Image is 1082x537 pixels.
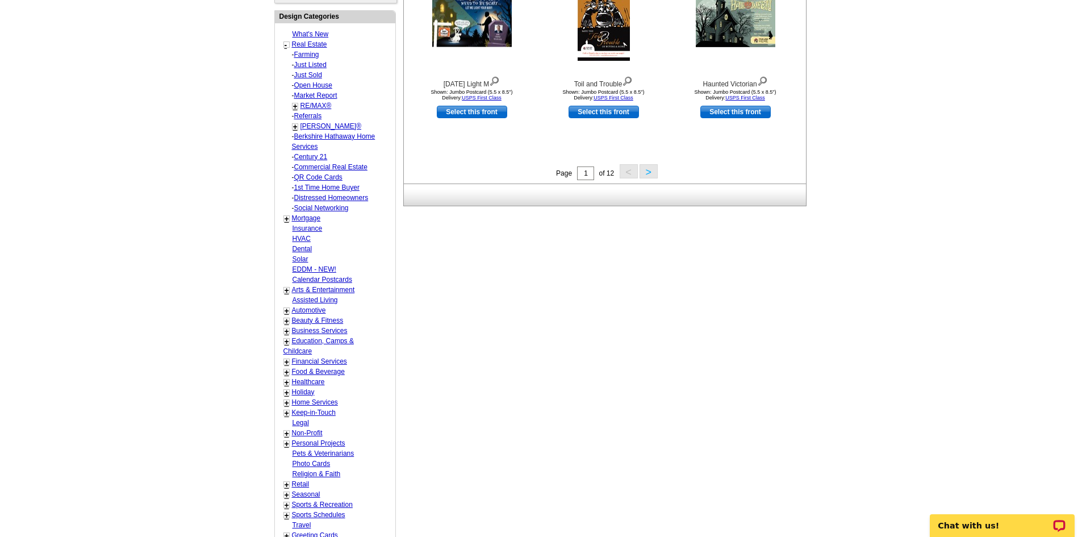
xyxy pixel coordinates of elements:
div: Shown: Jumbo Postcard (5.5 x 8.5") Delivery: [673,89,798,101]
button: > [640,164,658,178]
a: - [285,40,287,49]
a: USPS First Class [725,95,765,101]
a: HVAC [293,235,311,243]
div: Shown: Jumbo Postcard (5.5 x 8.5") Delivery: [541,89,666,101]
a: Holiday [292,388,315,396]
div: - [283,193,394,203]
a: Photo Cards [293,460,331,468]
a: Food & Beverage [292,368,345,376]
a: Just Sold [294,71,322,79]
a: Real Estate [292,40,327,48]
a: + [285,439,289,448]
div: Design Categories [275,11,395,22]
a: 1st Time Home Buyer [294,184,360,192]
a: Referrals [294,112,322,120]
a: + [285,388,289,397]
a: Retail [292,480,310,488]
a: + [285,337,289,346]
a: [PERSON_NAME]® [300,122,362,130]
a: use this design [700,106,771,118]
a: + [285,398,289,407]
a: Religion & Faith [293,470,341,478]
a: + [285,357,289,367]
a: + [285,501,289,510]
a: Farming [294,51,319,59]
a: Non-Profit [292,429,323,437]
div: - [283,111,394,121]
a: Business Services [292,327,348,335]
img: view design details [489,74,500,86]
img: view design details [757,74,768,86]
div: - [283,131,394,152]
a: Legal [293,419,309,427]
a: Healthcare [292,378,325,386]
div: - [283,70,394,80]
a: + [285,409,289,418]
span: Page [556,169,572,177]
a: QR Code Cards [294,173,342,181]
a: + [285,317,289,326]
div: Shown: Jumbo Postcard (5.5 x 8.5") Delivery: [410,89,534,101]
a: Education, Camps & Childcare [283,337,354,355]
img: view design details [622,74,633,86]
a: Travel [293,521,311,529]
a: Mortgage [292,214,321,222]
a: Dental [293,245,312,253]
a: use this design [569,106,639,118]
div: Toil and Trouble [541,74,666,89]
a: Home Services [292,398,338,406]
a: Beauty & Fitness [292,317,344,324]
a: RE/MAX® [300,102,332,110]
div: - [283,203,394,213]
a: Berkshire Hathaway Home Services [292,132,375,151]
a: What's New [293,30,329,38]
a: + [285,480,289,489]
a: Pets & Veterinarians [293,449,354,457]
a: Automotive [292,306,326,314]
a: USPS First Class [462,95,502,101]
button: < [620,164,638,178]
a: + [285,306,289,315]
a: Century 21 [294,153,328,161]
a: + [285,429,289,438]
div: [DATE] Light M [410,74,534,89]
a: + [285,378,289,387]
div: - [283,49,394,60]
a: Solar [293,255,308,263]
div: - [283,162,394,172]
a: + [293,122,298,131]
a: Social Networking [294,204,349,212]
a: + [285,214,289,223]
div: - [283,80,394,90]
div: - [283,60,394,70]
a: Calendar Postcards [293,276,352,284]
a: USPS First Class [594,95,633,101]
div: - [283,172,394,182]
a: Sports Schedules [292,511,345,519]
a: Financial Services [292,357,347,365]
div: - [283,182,394,193]
div: Haunted Victorian [673,74,798,89]
a: Commercial Real Estate [294,163,367,171]
a: Personal Projects [292,439,345,447]
a: + [285,490,289,499]
a: Just Listed [294,61,327,69]
a: + [285,511,289,520]
a: + [285,368,289,377]
a: Seasonal [292,490,320,498]
a: Insurance [293,224,323,232]
a: Open House [294,81,332,89]
a: Distressed Homeowners [294,194,369,202]
a: Sports & Recreation [292,501,353,509]
a: + [293,102,298,111]
a: + [285,286,289,295]
div: - [283,152,394,162]
a: + [285,327,289,336]
a: Keep-in-Touch [292,409,336,417]
a: use this design [437,106,507,118]
a: Assisted Living [293,296,338,304]
iframe: LiveChat chat widget [922,501,1082,537]
a: Arts & Entertainment [292,286,355,294]
a: EDDM - NEW! [293,265,336,273]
